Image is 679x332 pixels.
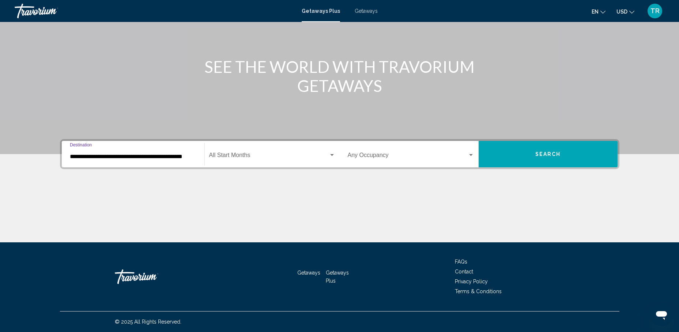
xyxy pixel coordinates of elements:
a: Getaways [297,270,320,276]
a: Getaways Plus [302,8,340,14]
button: Change currency [616,6,634,17]
h1: SEE THE WORLD WITH TRAVORIUM GETAWAYS [203,57,477,95]
a: Privacy Policy [455,279,488,284]
a: Travorium [15,4,294,18]
a: Getaways Plus [326,270,349,284]
span: Search [535,152,561,157]
iframe: Button to launch messaging window [650,303,673,326]
span: © 2025 All Rights Reserved. [115,319,181,325]
a: FAQs [455,259,467,265]
span: TR [650,7,660,15]
a: Terms & Conditions [455,288,502,294]
a: Contact [455,269,473,275]
button: User Menu [645,3,664,19]
a: Travorium [115,266,188,288]
span: USD [616,9,627,15]
a: Getaways [355,8,378,14]
button: Change language [592,6,606,17]
button: Search [479,141,618,167]
div: Search widget [62,141,618,167]
span: en [592,9,599,15]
